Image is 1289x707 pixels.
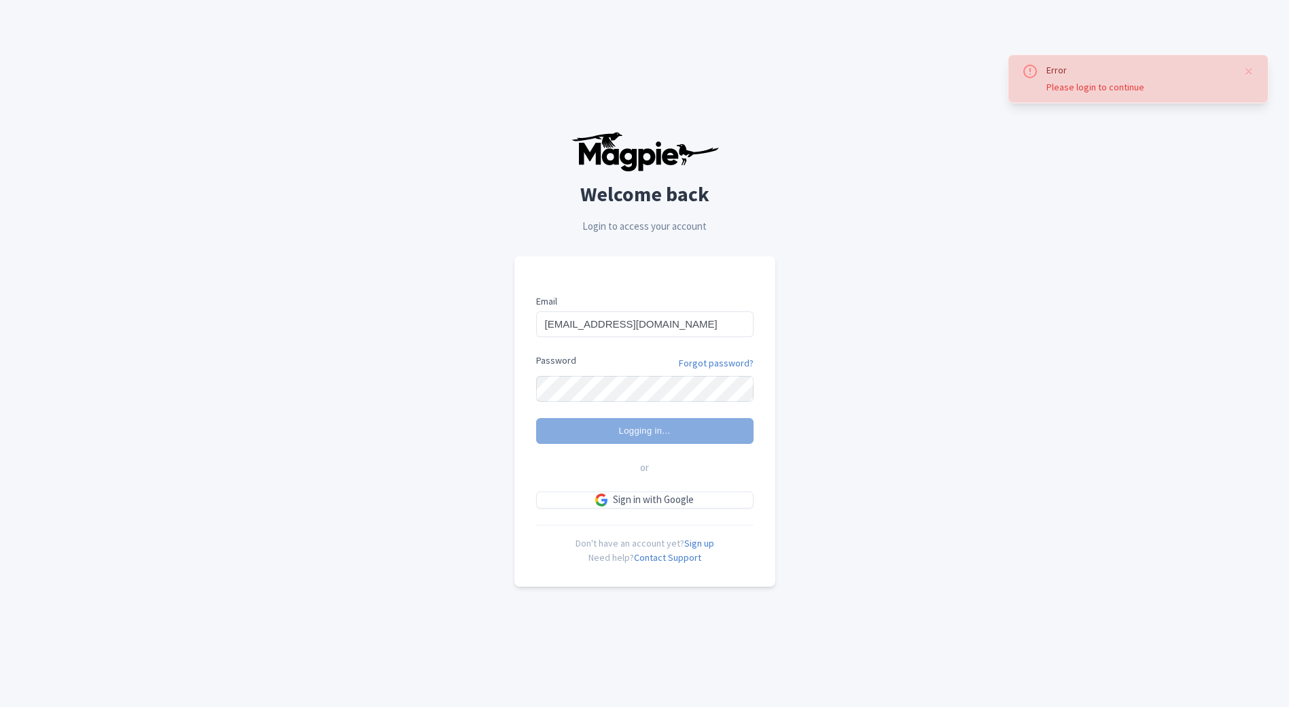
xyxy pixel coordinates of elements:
[536,311,754,337] input: you@example.com
[568,131,721,172] img: logo-ab69f6fb50320c5b225c76a69d11143b.png
[536,525,754,565] div: Don't have an account yet? Need help?
[1243,63,1254,80] button: Close
[1046,63,1233,77] div: Error
[1046,80,1233,94] div: Please login to continue
[684,537,714,549] a: Sign up
[679,356,754,370] a: Forgot password?
[634,551,701,564] a: Contact Support
[536,353,576,368] label: Password
[536,418,754,444] input: Logging in...
[640,460,649,476] span: or
[514,183,775,205] h2: Welcome back
[536,492,754,508] a: Sign in with Google
[595,494,607,506] img: google.svg
[514,219,775,235] p: Login to access your account
[536,294,754,309] label: Email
